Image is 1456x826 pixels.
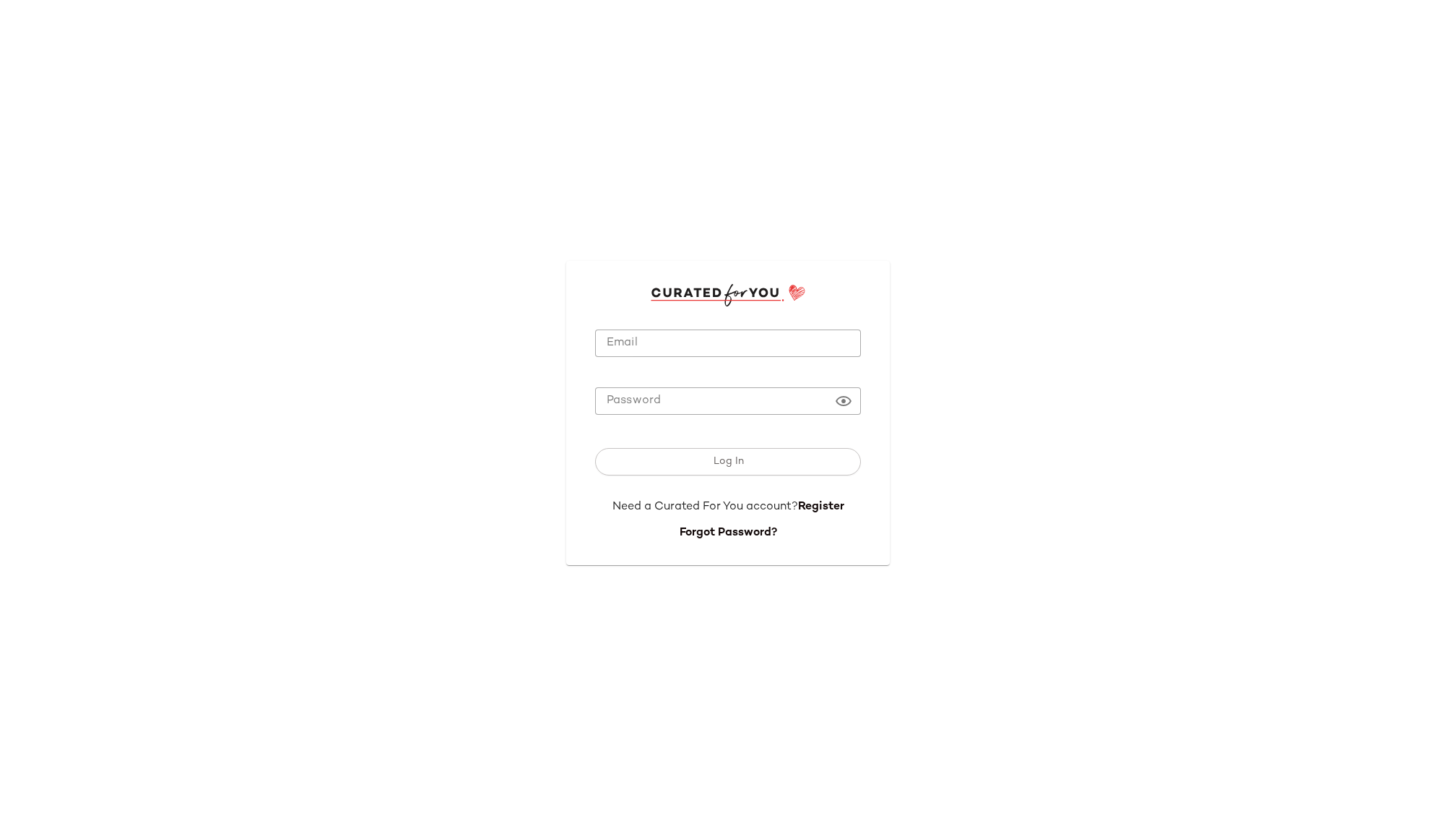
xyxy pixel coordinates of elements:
[612,501,798,513] span: Need a Curated For You account?
[595,448,861,476] button: Log In
[680,527,777,539] a: Forgot Password?
[712,456,743,468] span: Log In
[798,501,844,513] a: Register
[651,284,806,306] img: cfy_login_logo.DGdB1djN.svg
